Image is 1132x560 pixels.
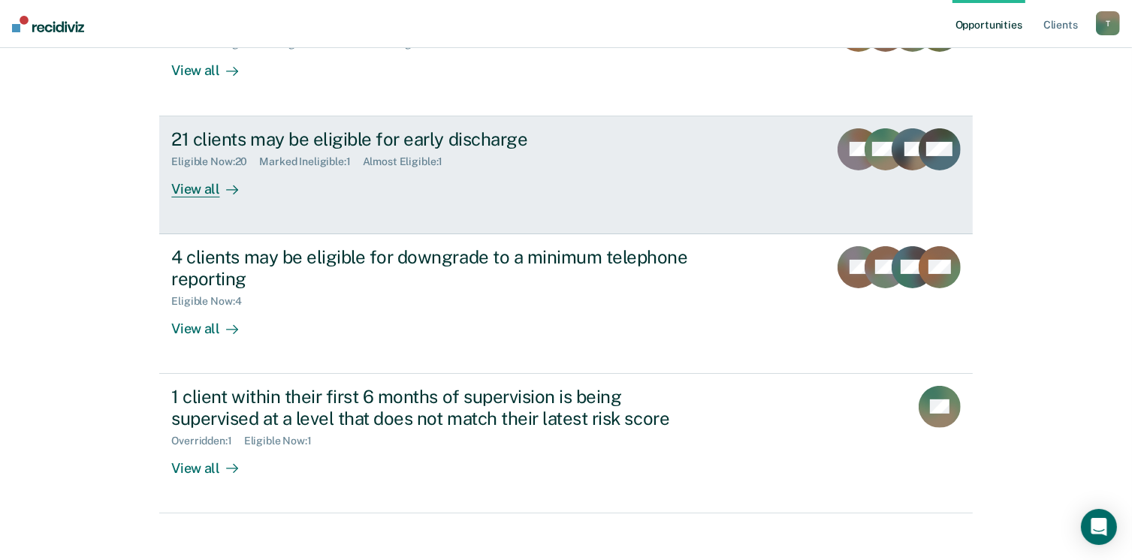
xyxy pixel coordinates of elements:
div: Open Intercom Messenger [1081,509,1117,545]
div: Overridden : 1 [171,435,243,447]
div: 21 clients may be eligible for early discharge [171,128,699,150]
div: Eligible Now : 20 [171,155,259,168]
div: View all [171,447,255,477]
img: Recidiviz [12,16,84,32]
a: 21 clients may be eligible for early dischargeEligible Now:20Marked Ineligible:1Almost Eligible:1... [159,116,972,234]
div: 4 clients may be eligible for downgrade to a minimum telephone reporting [171,246,699,290]
div: View all [171,50,255,80]
a: 4 clients may be eligible for downgrade to a minimum telephone reportingEligible Now:4View all [159,234,972,374]
button: T [1096,11,1120,35]
div: View all [171,308,255,337]
div: 1 client within their first 6 months of supervision is being supervised at a level that does not ... [171,386,699,429]
div: Almost Eligible : 1 [363,155,455,168]
div: Eligible Now : 1 [244,435,324,447]
div: Marked Ineligible : 1 [259,155,362,168]
a: 1 client within their first 6 months of supervision is being supervised at a level that does not ... [159,374,972,513]
div: Eligible Now : 4 [171,295,253,308]
div: View all [171,168,255,197]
